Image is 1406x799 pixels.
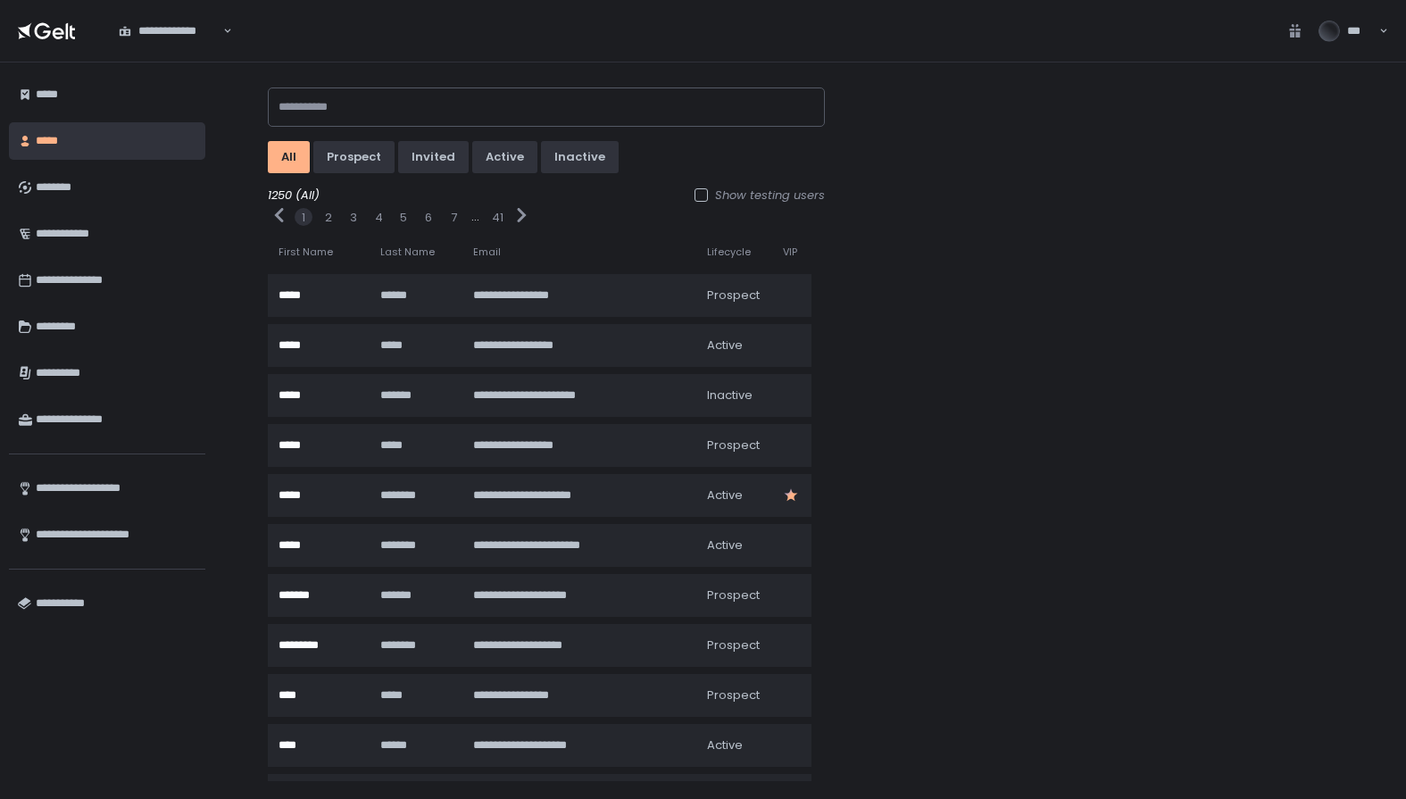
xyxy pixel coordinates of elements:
[313,141,395,173] button: prospect
[707,437,760,454] span: prospect
[486,149,524,165] div: active
[327,149,381,165] div: prospect
[707,287,760,304] span: prospect
[707,687,760,703] span: prospect
[268,187,825,204] div: 1250 (All)
[707,737,743,753] span: active
[707,637,760,653] span: prospect
[350,210,357,226] button: 3
[707,487,743,504] span: active
[541,141,619,173] button: inactive
[707,246,751,259] span: Lifecycle
[398,141,469,173] button: invited
[471,209,479,225] div: ...
[375,210,383,226] button: 4
[279,246,333,259] span: First Name
[707,337,743,354] span: active
[107,12,232,51] div: Search for option
[281,149,296,165] div: All
[451,210,457,226] button: 7
[492,210,503,226] button: 41
[380,246,435,259] span: Last Name
[473,246,501,259] span: Email
[425,210,432,226] button: 6
[554,149,605,165] div: inactive
[472,141,537,173] button: active
[302,210,305,226] button: 1
[268,141,310,173] button: All
[400,210,407,226] button: 5
[707,537,743,553] span: active
[783,246,797,259] span: VIP
[707,387,753,404] span: inactive
[325,210,332,226] button: 2
[412,149,455,165] div: invited
[707,587,760,603] span: prospect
